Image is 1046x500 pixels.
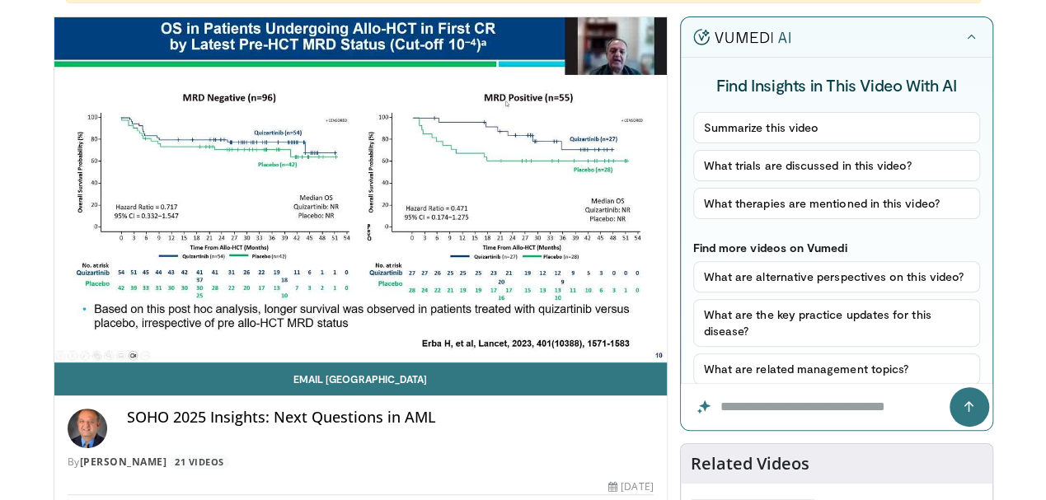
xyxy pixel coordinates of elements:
button: What trials are discussed in this video? [693,150,980,181]
button: What are alternative perspectives on this video? [693,261,980,292]
video-js: Video Player [54,17,667,362]
div: [DATE] [608,479,653,494]
a: [PERSON_NAME] [80,455,167,469]
img: Avatar [68,409,107,448]
h4: Related Videos [691,454,809,474]
h4: SOHO 2025 Insights: Next Questions in AML [127,409,654,427]
input: Question for the AI [681,384,992,430]
img: vumedi-ai-logo.v2.svg [693,29,790,45]
h4: Find Insights in This Video With AI [693,74,980,96]
button: Summarize this video [693,112,980,143]
a: 21 Videos [170,456,230,470]
button: What therapies are mentioned in this video? [693,188,980,219]
button: What are related management topics? [693,353,980,385]
button: What are the key practice updates for this disease? [693,299,980,347]
div: By [68,455,654,470]
a: Email [GEOGRAPHIC_DATA] [54,362,667,395]
p: Find more videos on Vumedi [693,241,980,255]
